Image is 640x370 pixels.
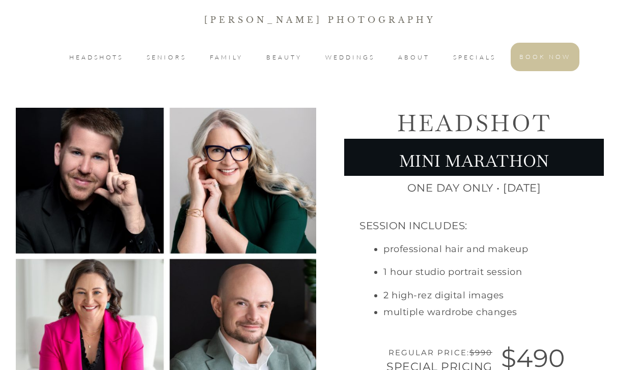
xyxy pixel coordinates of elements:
p: Session Includes: [359,208,467,235]
a: SPECIALS [453,51,496,64]
p: [PERSON_NAME] Photography [1,13,639,27]
li: Multiple Wardrobe Changes [383,306,528,329]
a: HEADSHOTS [69,51,123,64]
a: WEDDINGS [325,51,375,64]
li: 1 Hour Studio Portrait Session [383,266,528,289]
span: $990 [469,348,492,357]
li: Professional Hair and Makeup [383,243,528,266]
a: BOOK NOW [519,51,571,63]
h1: Headshot [345,108,603,138]
p: One Day Only • [DATE] [345,176,603,198]
span: Regular Price: [388,348,492,357]
li: 2 High-Rez Digital Images [383,289,528,306]
a: SENIORS [147,51,186,64]
a: FAMILY [210,51,243,64]
a: ABOUT [398,51,430,64]
p: Mini Marathon [345,139,603,175]
a: BEAUTY [266,51,302,64]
